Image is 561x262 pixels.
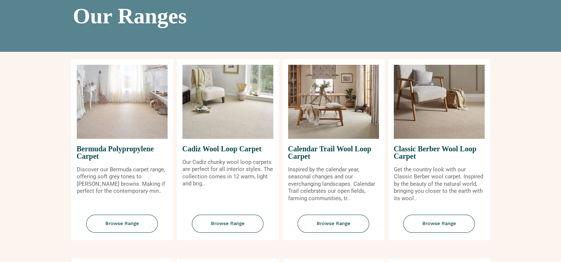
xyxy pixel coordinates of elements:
span: Browse Range [403,215,475,233]
a: Browse Range [388,215,490,240]
img: Classic Berber Wool Loop Carpet [394,65,485,139]
p: Discover our Bermuda carpet range, offering soft grey tones to [PERSON_NAME] browns. Making if pe... [77,166,168,195]
a: Browse Range [177,215,279,240]
span: Browse Range [192,215,264,233]
span: Browse Range [298,215,369,233]
h1: Our Ranges [73,5,488,27]
p: Get the country look with our Classic Berber wool carpet. Inspired by the beauty of the natural w... [394,166,485,202]
img: Calendar Trail Wool Loop Carpet [288,65,379,139]
span: Browse Range [86,215,158,233]
span: Classic Berber Wool Loop Carpet [394,139,485,166]
img: Cadiz Wool Loop Carpet [182,65,273,139]
a: Browse Range [71,215,173,240]
a: Browse Range [283,215,385,240]
span: Bermuda Polypropylene Carpet [77,139,168,166]
img: Bermuda Polypropylene Carpet [77,65,168,139]
p: Our Cadiz chunky wool loop carpets are perfect for all interior styles. The collection comes in 1... [182,159,273,188]
span: Calendar Trail Wool Loop Carpet [288,139,379,166]
p: Inspired by the calendar year, seasonal changes and our everchanging landscapes. Calendar Trail c... [288,166,379,202]
span: Cadiz Wool Loop Carpet [182,139,273,159]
